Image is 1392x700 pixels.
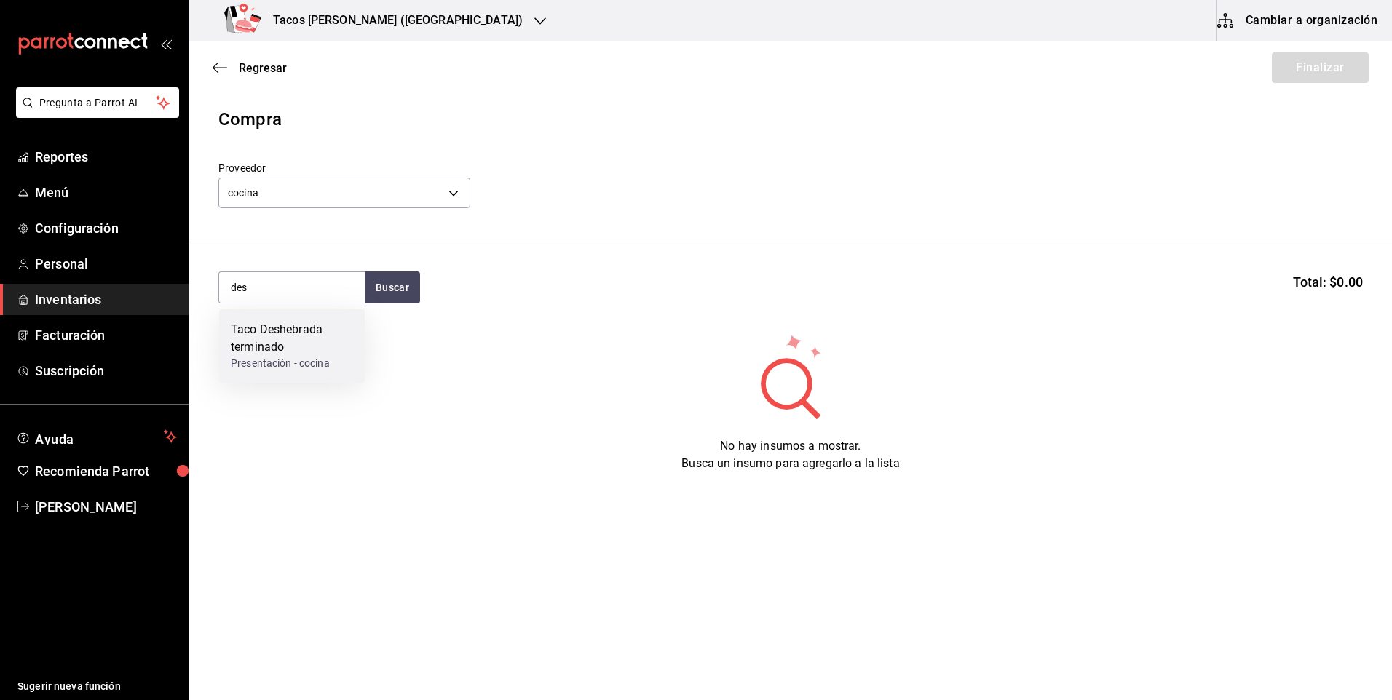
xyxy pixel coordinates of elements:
[17,679,177,694] span: Sugerir nueva función
[35,183,177,202] span: Menú
[365,271,420,303] button: Buscar
[16,87,179,118] button: Pregunta a Parrot AI
[239,61,287,75] span: Regresar
[231,321,353,356] div: Taco Deshebrada terminado
[219,272,365,303] input: Buscar insumo
[681,439,899,470] span: No hay insumos a mostrar. Busca un insumo para agregarlo a la lista
[39,95,157,111] span: Pregunta a Parrot AI
[218,178,470,208] div: cocina
[35,218,177,238] span: Configuración
[35,254,177,274] span: Personal
[35,325,177,345] span: Facturación
[10,106,179,121] a: Pregunta a Parrot AI
[35,361,177,381] span: Suscripción
[218,163,470,173] label: Proveedor
[160,38,172,49] button: open_drawer_menu
[261,12,523,29] h3: Tacos [PERSON_NAME] ([GEOGRAPHIC_DATA])
[218,106,1363,132] div: Compra
[35,147,177,167] span: Reportes
[35,428,158,445] span: Ayuda
[1293,272,1363,292] span: Total: $0.00
[231,356,353,371] div: Presentación - cocina
[35,290,177,309] span: Inventarios
[35,497,177,517] span: [PERSON_NAME]
[35,461,177,481] span: Recomienda Parrot
[213,61,287,75] button: Regresar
